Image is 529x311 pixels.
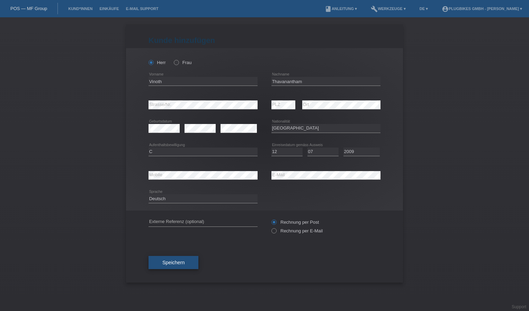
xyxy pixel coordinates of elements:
i: book [325,6,332,12]
input: Rechnung per Post [271,220,276,228]
label: Frau [174,60,191,65]
input: Rechnung per E-Mail [271,228,276,237]
input: Herr [149,60,153,64]
a: Einkäufe [96,7,122,11]
button: Speichern [149,256,198,269]
i: build [371,6,378,12]
a: Kund*innen [65,7,96,11]
label: Rechnung per Post [271,220,319,225]
h1: Kunde hinzufügen [149,36,380,45]
a: bookAnleitung ▾ [321,7,360,11]
a: POS — MF Group [10,6,47,11]
i: account_circle [442,6,449,12]
a: E-Mail Support [123,7,162,11]
a: DE ▾ [416,7,431,11]
label: Herr [149,60,166,65]
span: Speichern [162,260,185,265]
label: Rechnung per E-Mail [271,228,323,233]
a: buildWerkzeuge ▾ [367,7,409,11]
a: Support [512,304,526,309]
a: account_circlePlugBikes GmbH - [PERSON_NAME] ▾ [438,7,526,11]
input: Frau [174,60,178,64]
